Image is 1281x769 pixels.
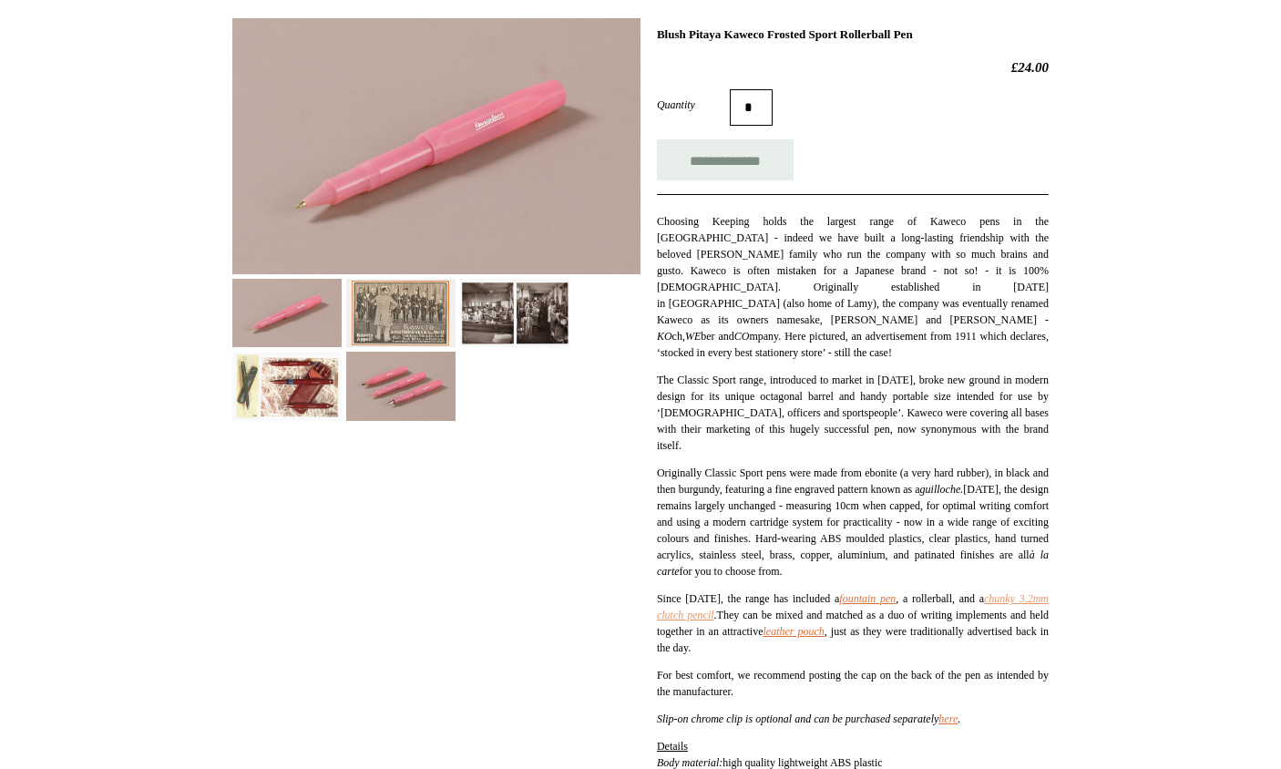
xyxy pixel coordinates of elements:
img: Blush Pitaya Kaweco Frosted Sport Rollerball Pen [232,352,342,420]
h1: Blush Pitaya Kaweco Frosted Sport Rollerball Pen [657,27,1049,42]
label: Quantity [657,97,730,113]
a: fountain pen [839,592,896,605]
i: CO [734,330,750,343]
i: WE [685,330,701,343]
span: Choosing Keeping holds the largest range of Kaweco pens in the [GEOGRAPHIC_DATA] - indeed we have... [657,215,1049,359]
span: , just as they were traditionally advertised back in the day. [657,625,1049,654]
img: Blush Pitaya Kaweco Frosted Sport Rollerball Pen [232,279,342,347]
span: Originally Classic Sport pens were made from ebonite (a very hard rubber), in black and then burg... [657,467,1049,578]
img: Blush Pitaya Kaweco Frosted Sport Rollerball Pen [232,18,640,274]
img: Blush Pitaya Kaweco Frosted Sport Rollerball Pen [346,279,456,347]
a: here [938,713,958,725]
img: Blush Pitaya Kaweco Frosted Sport Rollerball Pen [460,279,569,347]
span: They can be mixed and matched as a duo of writing implements and held together in an attractive [657,609,1049,638]
i: . [938,713,960,725]
img: Blush Pitaya Kaweco Frosted Sport Rollerball Pen [346,352,456,420]
i: KO [657,330,672,343]
p: Since [DATE], the range has included a , a rollerball, and a . [657,590,1049,656]
i: Slip-on chrome clip is optional and can be purchased separately [657,713,938,725]
span: Details [657,740,688,753]
span: high quality lightweight ABS plastic [722,756,882,769]
a: leather pouch [763,625,825,638]
span: The Classic Sport range, introduced to market in [DATE], broke new ground in modern design for it... [657,374,1049,452]
i: guilloche. [920,483,964,496]
h2: £24.00 [657,59,1049,76]
span: For best comfort, we recommend posting the cap on the back of the pen as intended by the manufact... [657,669,1049,698]
em: Body material: [657,756,722,769]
